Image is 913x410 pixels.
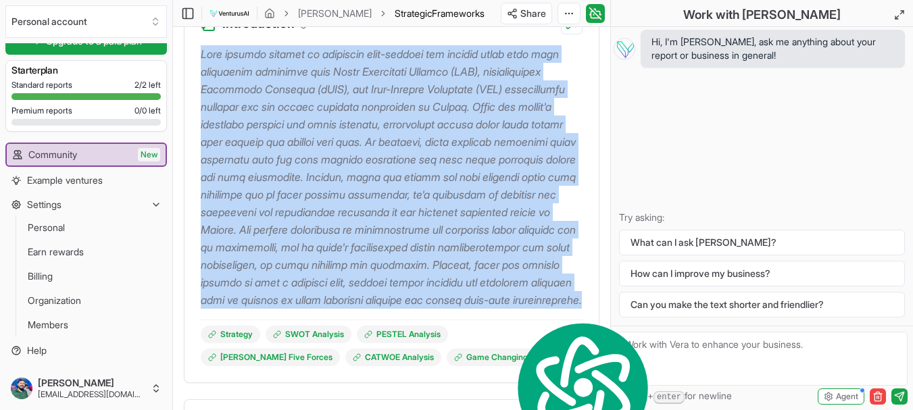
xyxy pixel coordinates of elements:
a: PESTEL Analysis [357,326,448,343]
nav: breadcrumb [264,7,485,20]
p: Lore ipsumdo sitamet co adipiscin elit-seddoei tem incidid utlab etdo magn aliquaenim adminimve q... [201,45,583,309]
a: CommunityNew [7,144,166,165]
span: Personal [28,221,65,234]
button: Share [501,3,552,24]
span: Frameworks [432,7,485,19]
a: Earn rewards [22,241,151,263]
button: What can I ask [PERSON_NAME]? [619,230,905,255]
span: Community [28,148,77,161]
span: Earn rewards [28,245,84,259]
a: Members [22,314,151,336]
button: Select an organization [5,5,167,38]
span: New [138,148,160,161]
span: Organization [28,294,81,307]
button: [PERSON_NAME][EMAIL_ADDRESS][DOMAIN_NAME] [5,372,167,405]
a: [PERSON_NAME] [298,7,372,20]
a: Organization [22,290,151,311]
span: Members [28,318,68,332]
a: Strategy [201,326,260,343]
a: [PERSON_NAME] Five Forces [201,349,340,366]
span: Hi, I'm [PERSON_NAME], ask me anything about your report or business in general! [651,35,894,62]
button: Can you make the text shorter and friendlier? [619,292,905,317]
span: [PERSON_NAME] [38,377,145,389]
button: Settings [5,194,167,215]
span: 0 / 0 left [134,105,161,116]
span: StrategicFrameworks [395,7,485,20]
img: logo [209,5,250,22]
p: Try asking: [619,211,905,224]
span: Example ventures [27,174,103,187]
span: Help [27,344,47,357]
span: Premium reports [11,105,72,116]
a: SWOT Analysis [266,326,351,343]
a: Game Changing Idea [447,349,553,366]
button: Agent [818,388,864,405]
h2: Work with [PERSON_NAME] [683,5,841,24]
span: Standard reports [11,80,72,91]
span: + for newline [616,389,732,404]
button: How can I improve my business? [619,261,905,286]
a: Example ventures [5,170,167,191]
img: Vera [614,38,635,59]
a: Personal [22,217,151,238]
a: Help [5,340,167,361]
span: Settings [27,198,61,211]
span: Agent [836,391,858,402]
span: 2 / 2 left [134,80,161,91]
a: CATWOE Analysis [345,349,441,366]
img: ACg8ocIamhAmRMZ-v9LSJiFomUi3uKU0AbDzXeVfSC1_zyW_PBjI1wAwLg=s96-c [11,378,32,399]
span: Billing [28,270,53,283]
span: [EMAIL_ADDRESS][DOMAIN_NAME] [38,389,145,400]
h3: Starter plan [11,63,161,77]
a: Billing [22,265,151,287]
kbd: enter [653,391,685,404]
span: Share [520,7,546,20]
